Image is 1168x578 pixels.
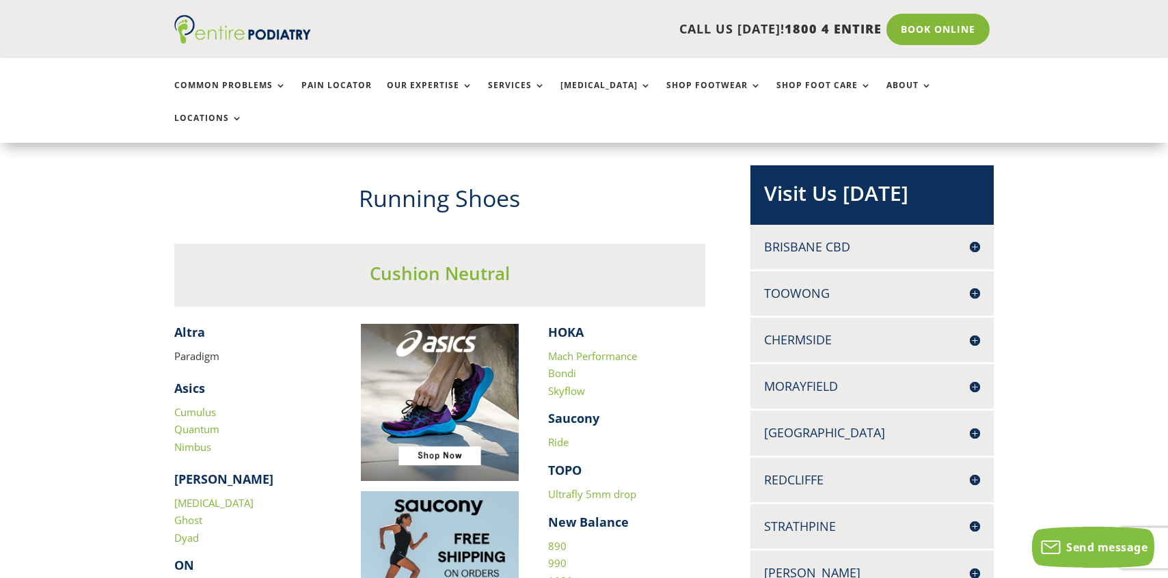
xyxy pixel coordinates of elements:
[174,182,706,222] h2: Running Shoes
[1066,540,1147,555] span: Send message
[174,33,311,46] a: Entire Podiatry
[174,81,286,110] a: Common Problems
[301,81,372,110] a: Pain Locator
[764,179,980,215] h2: Visit Us [DATE]
[764,285,980,302] h4: Toowong
[548,366,576,380] a: Bondi
[764,331,980,348] h4: Chermside
[174,557,194,573] strong: ON
[174,324,205,340] strong: Altra
[886,81,932,110] a: About
[174,261,706,292] h3: Cushion Neutral
[548,539,567,553] a: 890
[174,440,211,454] a: Nimbus
[764,238,980,256] h4: Brisbane CBD
[548,324,584,340] strong: HOKA
[1032,527,1154,568] button: Send message
[361,324,519,482] img: Image to click to buy ASIC shoes online
[174,496,254,510] a: [MEDICAL_DATA]
[174,405,216,419] a: Cumulus
[488,81,545,110] a: Services
[785,20,882,37] span: 1800 4 ENTIRE
[666,81,761,110] a: Shop Footwear
[387,81,473,110] a: Our Expertise
[548,514,629,530] strong: New Balance
[776,81,871,110] a: Shop Foot Care
[174,15,311,44] img: logo (1)
[174,471,273,487] strong: [PERSON_NAME]
[174,324,332,348] h4: ​
[548,384,585,398] a: Skyflow
[174,113,243,143] a: Locations
[764,424,980,441] h4: [GEOGRAPHIC_DATA]
[174,380,205,396] strong: Asics
[548,435,569,449] a: Ride
[560,81,651,110] a: [MEDICAL_DATA]
[764,378,980,395] h4: Morayfield
[174,513,202,527] a: Ghost
[548,487,636,501] a: Ultrafly 5mm drop
[548,462,582,478] strong: TOPO
[764,518,980,535] h4: Strathpine
[174,422,219,436] a: Quantum
[548,556,567,570] a: 990
[174,531,199,545] a: Dyad
[174,348,332,366] p: Paradigm
[886,14,990,45] a: Book Online
[548,349,637,363] a: Mach Performance
[764,471,980,488] h4: Redcliffe
[364,20,882,38] p: CALL US [DATE]!
[548,410,599,426] strong: Saucony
